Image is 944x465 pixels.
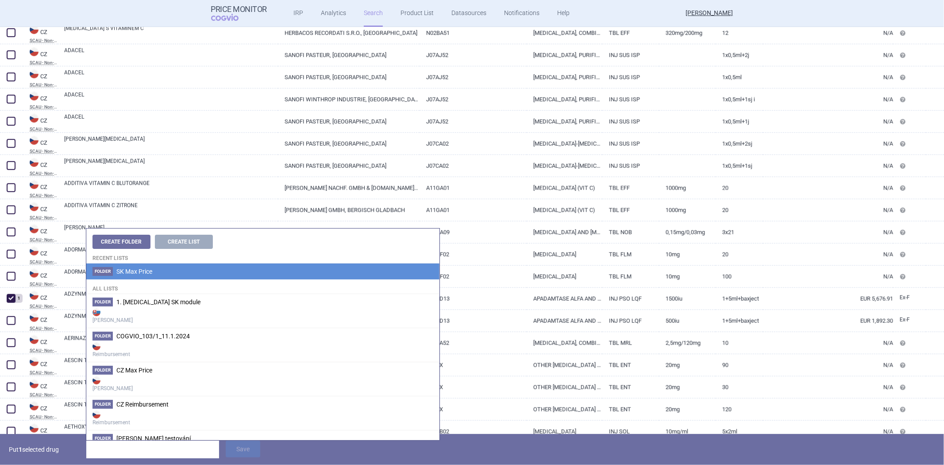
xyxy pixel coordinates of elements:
[30,114,39,123] img: Czech Republic
[659,266,716,287] a: 10MG
[278,199,420,221] a: [PERSON_NAME] GMBH, BERGISCH GLADBACH
[30,238,58,242] abbr: SCAU - Non-reimbursed medicinal products — List of non-reimbursed medicinal products published by...
[278,133,420,155] a: SANOFI PASTEUR, [GEOGRAPHIC_DATA]
[64,179,278,195] a: ADDITIVA VITAMIN C BLUTORANGE
[278,155,420,177] a: SANOFI PASTEUR, [GEOGRAPHIC_DATA]
[527,354,602,376] a: OTHER [MEDICAL_DATA] STABILIZING AGENTS
[30,269,39,278] img: Czech Republic
[763,266,893,287] a: N/A
[92,409,433,426] strong: Reimbursement
[30,291,39,300] img: Czech Republic
[92,434,113,443] span: Folder
[716,332,763,354] a: 10
[527,199,602,221] a: [MEDICAL_DATA] (VIT C)
[659,221,716,243] a: 0,15MG/0,03MG
[602,421,659,442] a: INJ SOL
[602,111,659,132] a: INJ SUS ISP
[716,111,763,132] a: 1X0,5ML+1J
[763,421,893,442] a: N/A
[716,89,763,110] a: 1X0,5ML+1SJ I
[64,157,278,173] a: [PERSON_NAME][MEDICAL_DATA]
[763,244,893,265] a: N/A
[226,441,260,457] button: Save
[527,221,602,243] a: [MEDICAL_DATA] AND [MEDICAL_DATA]
[116,435,191,442] span: Eli testování
[420,44,527,66] a: J07AJ52
[92,267,113,276] span: Folder
[30,313,39,322] img: Czech Republic
[64,312,278,328] a: ADZYNMA
[420,354,527,376] a: C05CX
[527,44,602,66] a: [MEDICAL_DATA], PURIFIED ANTIGEN, COMBINATIONS WITH TOXOIDS
[602,310,659,332] a: INJ PSO LQF
[23,113,58,132] a: CZCZSCAU - Non-reimbursed medicinal products
[659,310,716,332] a: 500IU
[602,44,659,66] a: INJ SUS ISP
[92,306,433,324] strong: [PERSON_NAME]
[30,402,39,411] img: Czech Republic
[30,225,39,233] img: Czech Republic
[64,401,278,417] a: AESCIN TEVA
[23,201,58,220] a: CZCZSCAU - Non-reimbursed medicinal products
[420,266,527,287] a: N05CF02
[527,399,602,420] a: OTHER [MEDICAL_DATA] STABILIZING AGENTS
[763,177,893,199] a: N/A
[23,69,58,87] a: CZCZSCAU - Non-reimbursed medicinal products
[763,221,893,243] a: N/A
[116,367,152,374] span: CZ Max Price
[659,332,716,354] a: 2,5MG/120MG
[527,421,602,442] a: [MEDICAL_DATA]
[30,158,39,167] img: Czech Republic
[420,199,527,221] a: A11GA01
[763,376,893,398] a: N/A
[92,375,433,392] strong: [PERSON_NAME]
[527,332,602,354] a: [MEDICAL_DATA], COMBINATIONS
[602,376,659,398] a: TBL ENT
[92,376,100,384] img: CZ
[893,314,926,327] a: Ex-F
[23,224,58,242] a: CZCZSCAU - Non-reimbursed medicinal products
[30,171,58,176] abbr: SCAU - Non-reimbursed medicinal products — List of non-reimbursed medicinal products published by...
[23,46,58,65] a: CZCZSCAU - Non-reimbursed medicinal products
[211,5,267,22] a: Price MonitorCOGVIO
[30,180,39,189] img: Czech Republic
[30,136,39,145] img: Czech Republic
[30,39,58,43] abbr: SCAU - Non-reimbursed medicinal products — List of non-reimbursed medicinal products published by...
[763,199,893,221] a: N/A
[64,224,278,240] a: [PERSON_NAME]
[716,221,763,243] a: 3X21
[602,155,659,177] a: INJ SUS ISP
[64,379,278,395] a: AESCIN TEVA
[278,221,420,243] a: [PERSON_NAME] K.S., [GEOGRAPHIC_DATA]
[716,266,763,287] a: 100
[659,199,716,221] a: 1000MG
[86,279,439,294] h4: All lists
[602,133,659,155] a: INJ SUS ISP
[716,399,763,420] a: 120
[30,83,58,87] abbr: SCAU - Non-reimbursed medicinal products — List of non-reimbursed medicinal products published by...
[716,310,763,332] a: 1+5ML+BAXJECT
[763,44,893,66] a: N/A
[602,177,659,199] a: TBL EFF
[527,244,602,265] a: [MEDICAL_DATA]
[527,310,602,332] a: APADAMTASE ALFA AND CINAXADAMTASE ALFA
[278,22,420,44] a: HERBACOS RECORDATI S.R.O., [GEOGRAPHIC_DATA]
[23,268,58,287] a: CZCZSCAU - Non-reimbursed medicinal products
[659,244,716,265] a: 10MG
[23,423,58,442] a: CZCZ
[602,221,659,243] a: TBL NOB
[527,155,602,177] a: [MEDICAL_DATA]-[MEDICAL_DATA]-[MEDICAL_DATA]-[MEDICAL_DATA]
[420,221,527,243] a: G03AA09
[92,308,100,316] img: SK
[659,177,716,199] a: 1000MG
[659,399,716,420] a: 20MG
[716,354,763,376] a: 90
[64,24,278,40] a: [MEDICAL_DATA] S VITAMINEM C
[763,155,893,177] a: N/A
[64,290,278,306] a: ADZYNMA
[716,244,763,265] a: 20
[420,332,527,354] a: R01BA52
[92,400,113,409] span: Folder
[155,235,213,249] button: Create List
[92,298,113,306] span: Folder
